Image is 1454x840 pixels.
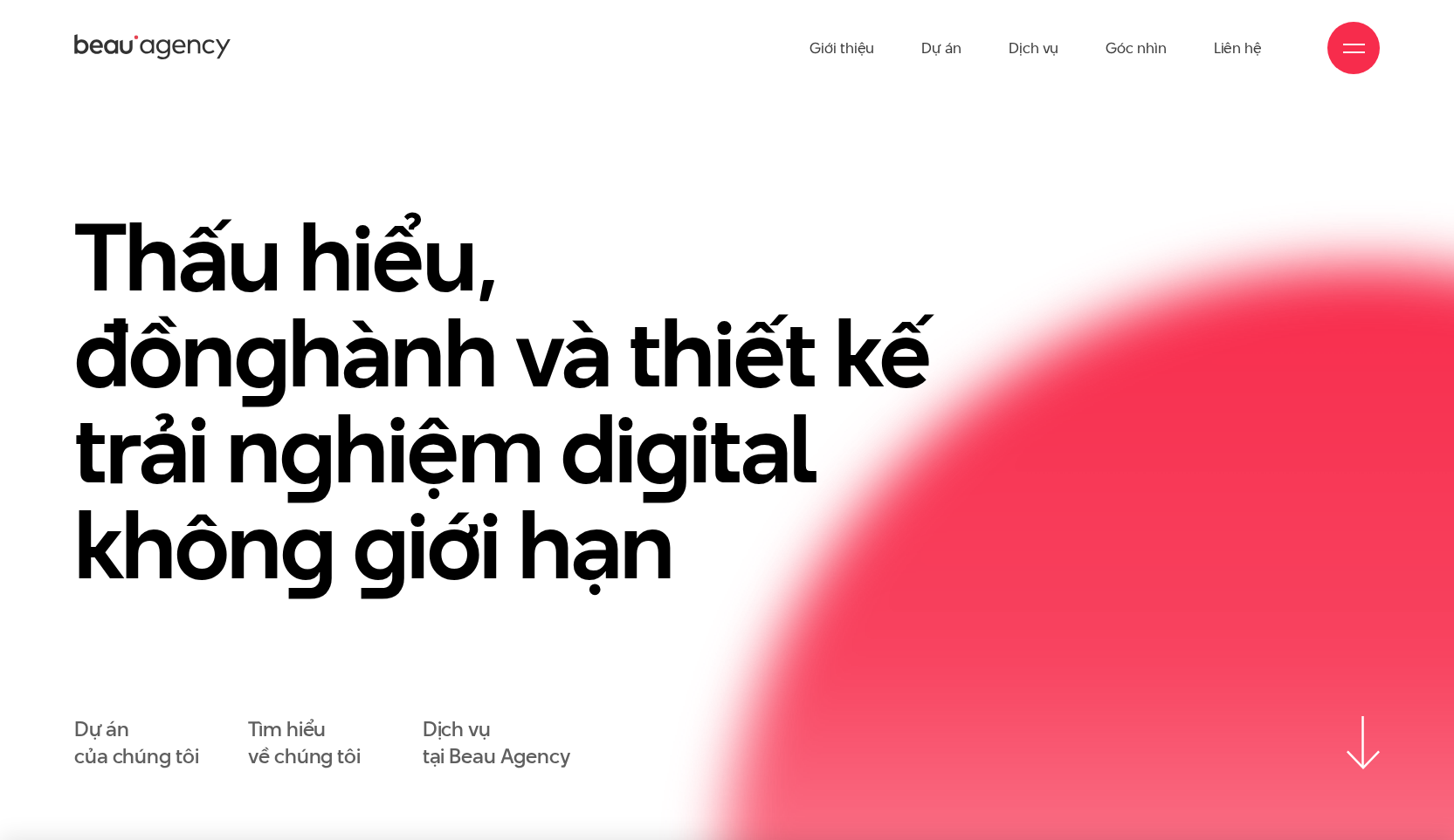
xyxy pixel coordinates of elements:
en: g [234,288,288,419]
en: g [280,480,334,611]
en: g [279,384,334,515]
a: Dịch vụtại Beau Agency [423,716,570,770]
a: Dự áncủa chúng tôi [74,716,198,770]
en: g [353,480,407,611]
h1: Thấu hiểu, đồn hành và thiết kế trải n hiệm di ital khôn iới hạn [74,209,930,593]
en: g [635,384,689,515]
a: Tìm hiểuvề chúng tôi [248,716,361,770]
